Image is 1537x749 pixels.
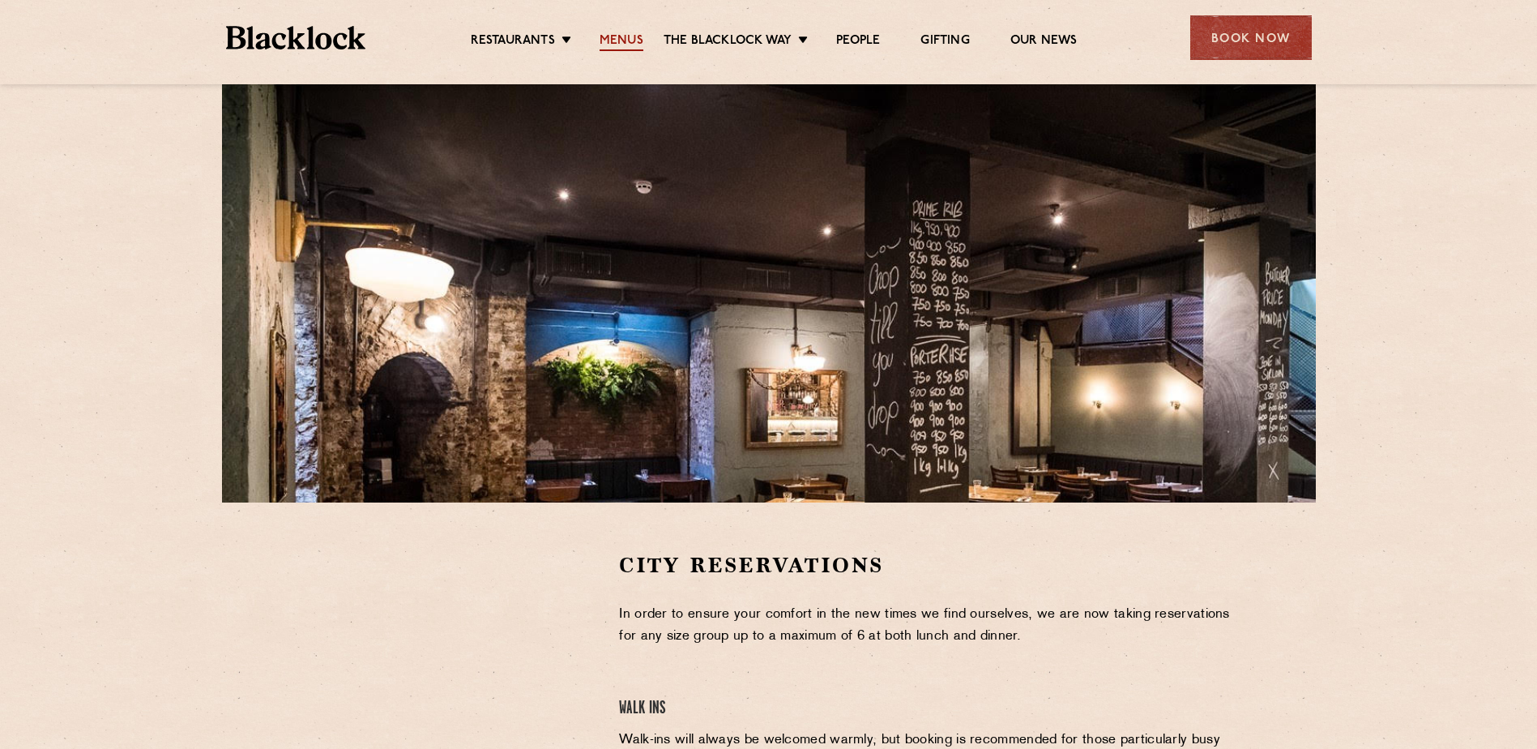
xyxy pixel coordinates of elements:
[920,33,969,51] a: Gifting
[619,551,1240,580] h2: City Reservations
[664,33,792,51] a: The Blacklock Way
[619,698,1240,720] h4: Walk Ins
[1010,33,1078,51] a: Our News
[836,33,880,51] a: People
[600,33,643,51] a: Menus
[619,604,1240,648] p: In order to ensure your comfort in the new times we find ourselves, we are now taking reservation...
[471,33,555,51] a: Restaurants
[1190,15,1312,60] div: Book Now
[226,26,366,49] img: BL_Textured_Logo-footer-cropped.svg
